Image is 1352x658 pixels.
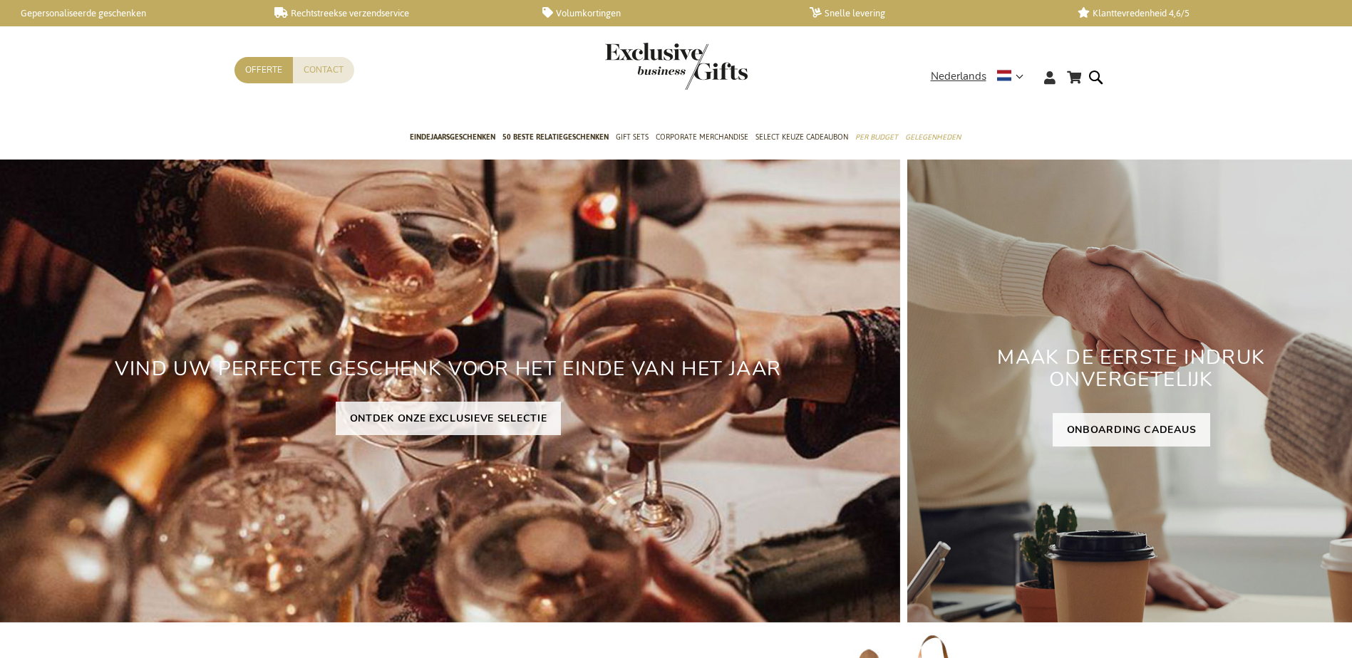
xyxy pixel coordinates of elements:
[656,130,748,145] span: Corporate Merchandise
[616,130,649,145] span: Gift Sets
[336,402,562,435] a: ONTDEK ONZE EXCLUSIEVE SELECTIE
[810,7,1054,19] a: Snelle levering
[1078,7,1322,19] a: Klanttevredenheid 4,6/5
[1053,413,1211,446] a: ONBOARDING CADEAUS
[410,130,495,145] span: Eindejaarsgeschenken
[855,130,898,145] span: Per Budget
[905,130,961,145] span: Gelegenheden
[931,68,1033,85] div: Nederlands
[605,43,748,90] img: Exclusive Business gifts logo
[755,130,848,145] span: Select Keuze Cadeaubon
[542,7,787,19] a: Volumkortingen
[7,7,252,19] a: Gepersonaliseerde geschenken
[274,7,519,19] a: Rechtstreekse verzendservice
[502,130,609,145] span: 50 beste relatiegeschenken
[293,57,354,83] a: Contact
[931,68,986,85] span: Nederlands
[605,43,676,90] a: store logo
[234,57,293,83] a: Offerte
